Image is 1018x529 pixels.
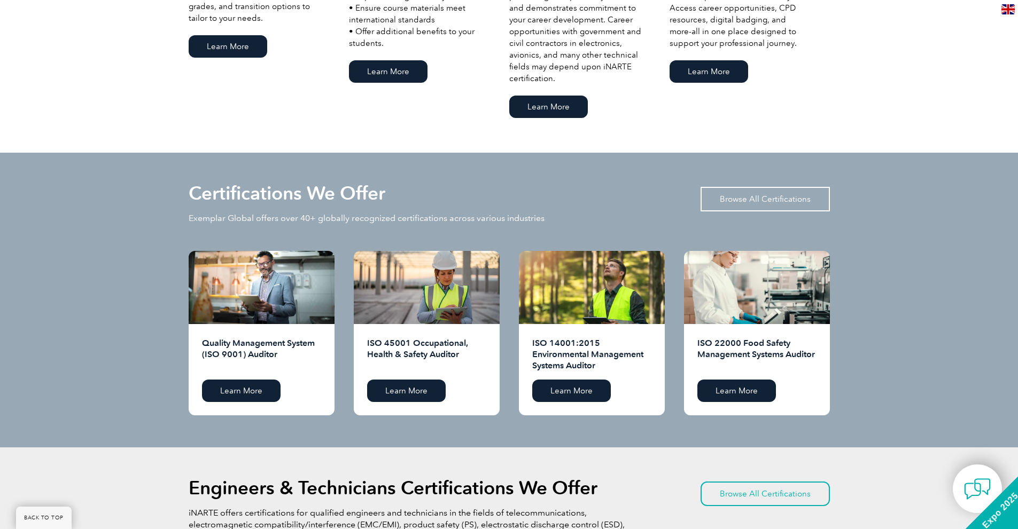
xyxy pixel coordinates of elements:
[670,60,748,83] a: Learn More
[189,479,597,496] h2: Engineers & Technicians Certifications We Offer
[16,507,72,529] a: BACK TO TOP
[1001,4,1015,14] img: en
[349,60,428,83] a: Learn More
[701,481,830,506] a: Browse All Certifications
[697,380,776,402] a: Learn More
[964,476,991,502] img: contact-chat.png
[509,96,588,118] a: Learn More
[697,337,817,372] h2: ISO 22000 Food Safety Management Systems Auditor
[532,337,651,372] h2: ISO 14001:2015 Environmental Management Systems Auditor
[367,337,486,372] h2: ISO 45001 Occupational, Health & Safety Auditor
[701,187,830,211] a: Browse All Certifications
[532,380,611,402] a: Learn More
[202,337,321,372] h2: Quality Management System (ISO 9001) Auditor
[189,185,385,202] h2: Certifications We Offer
[189,35,267,58] a: Learn More
[202,380,281,402] a: Learn More
[367,380,446,402] a: Learn More
[189,212,545,224] p: Exemplar Global offers over 40+ globally recognized certifications across various industries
